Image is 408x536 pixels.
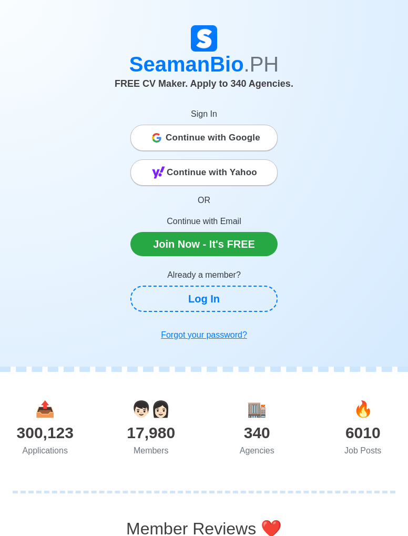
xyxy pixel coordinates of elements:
[130,286,278,312] a: Log In
[35,400,55,418] span: applications
[161,330,247,339] u: Forgot your password?
[23,52,385,77] h1: SeamanBio
[244,53,279,76] span: .PH
[167,162,257,183] span: Continue with Yahoo
[130,125,278,151] button: Continue with Google
[130,325,278,346] a: Forgot your password?
[130,269,278,281] p: Already a member?
[191,25,217,52] img: Logo
[166,127,260,148] span: Continue with Google
[130,108,278,120] p: Sign In
[247,400,267,418] span: agencies
[130,215,278,228] p: Continue with Email
[98,421,205,444] div: 17,980
[204,421,310,444] div: 340
[130,194,278,207] p: OR
[115,78,293,89] span: FREE CV Maker. Apply to 340 Agencies.
[130,232,278,256] a: Join Now - It's FREE
[204,444,310,457] div: Agencies
[130,159,278,186] button: Continue with Yahoo
[98,444,205,457] div: Members
[131,400,170,418] span: users
[353,400,373,418] span: jobs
